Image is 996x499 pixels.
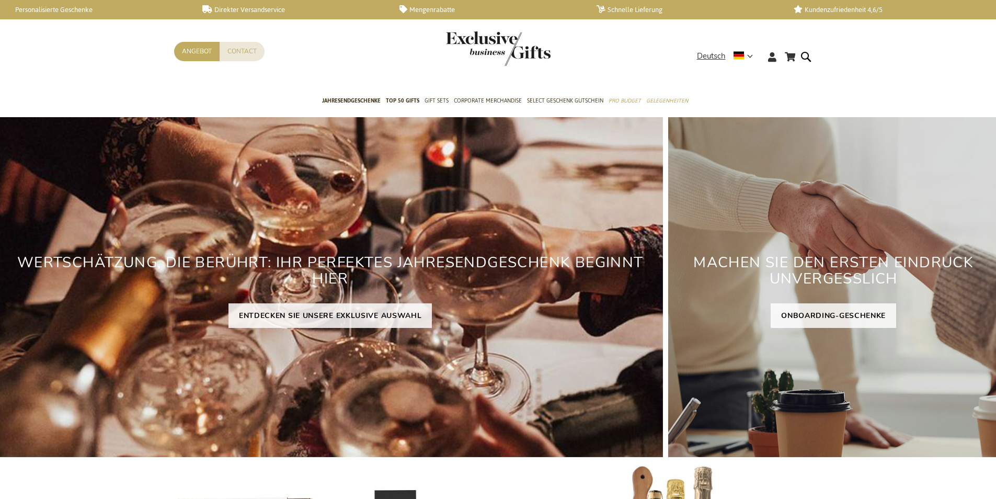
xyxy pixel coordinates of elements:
a: Mengenrabatte [399,5,580,14]
a: Personalisierte Geschenke [5,5,186,14]
span: Gelegenheiten [646,95,688,106]
a: ENTDECKEN SIE UNSERE EXKLUSIVE AUSWAHL [228,303,432,328]
span: Corporate Merchandise [454,95,522,106]
span: Pro Budget [609,95,641,106]
a: ONBOARDING-GESCHENKE [771,303,896,328]
a: Kundenzufriedenheit 4,6/5 [794,5,974,14]
span: Gift Sets [425,95,449,106]
div: Deutsch [697,50,760,62]
a: Schnelle Lieferung [597,5,777,14]
span: TOP 50 Gifts [386,95,419,106]
span: Deutsch [697,50,726,62]
a: store logo [446,31,498,66]
a: Angebot [174,42,220,61]
a: Direkter Versandservice [202,5,383,14]
img: Exclusive Business gifts logo [446,31,551,66]
span: Jahresendgeschenke [322,95,381,106]
span: Select Geschenk Gutschein [527,95,603,106]
a: Contact [220,42,265,61]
